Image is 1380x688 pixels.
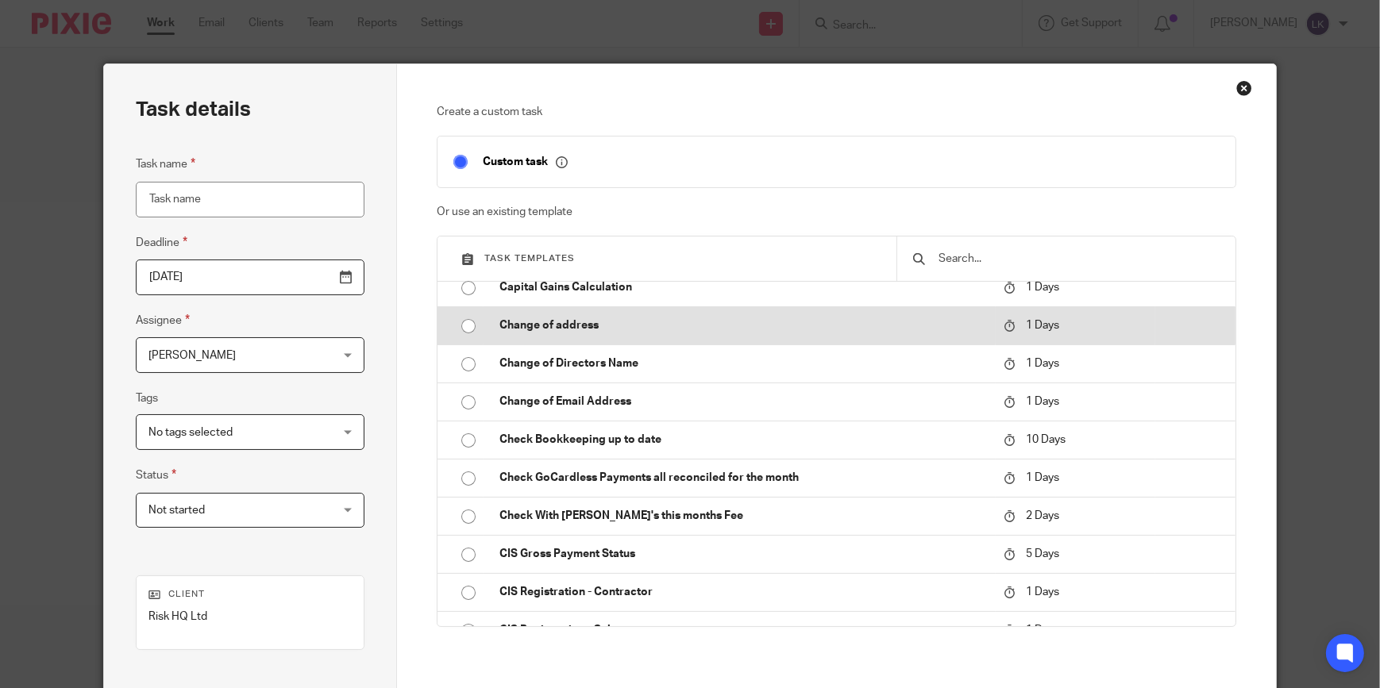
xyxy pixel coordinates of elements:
span: [PERSON_NAME] [148,350,236,361]
span: 1 Days [1026,396,1059,407]
label: Assignee [136,311,190,329]
span: 1 Days [1026,472,1059,483]
p: Change of Directors Name [499,356,988,371]
p: Custom task [483,155,568,169]
span: 1 Days [1026,625,1059,636]
h2: Task details [136,96,251,123]
p: Capital Gains Calculation [499,279,988,295]
p: CIS Registration - Subcontractor [499,622,988,638]
span: 1 Days [1026,282,1059,293]
span: 1 Days [1026,320,1059,331]
span: 2 Days [1026,510,1059,521]
label: Task name [136,155,195,173]
p: Check With [PERSON_NAME]'s this months Fee [499,508,988,524]
label: Deadline [136,233,187,252]
label: Status [136,466,176,484]
span: 1 Days [1026,358,1059,369]
span: 1 Days [1026,586,1059,598]
span: 10 Days [1026,434,1066,445]
span: No tags selected [148,427,233,438]
span: Not started [148,505,205,516]
p: Check GoCardless Payments all reconciled for the month [499,470,988,486]
p: CIS Gross Payment Status [499,546,988,562]
label: Tags [136,390,158,406]
p: Or use an existing template [437,204,1235,220]
div: Close this dialog window [1236,80,1252,96]
p: Change of Email Address [499,394,988,409]
p: Client [148,588,352,601]
p: Risk HQ Ltd [148,609,352,625]
input: Search... [937,250,1219,267]
input: Task name [136,182,364,217]
p: Check Bookkeeping up to date [499,432,988,448]
p: Change of address [499,317,988,333]
span: Task templates [484,254,575,263]
p: Create a custom task [437,104,1235,120]
p: CIS Registration - Contractor [499,584,988,600]
span: 5 Days [1026,548,1059,559]
input: Pick a date [136,259,364,295]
